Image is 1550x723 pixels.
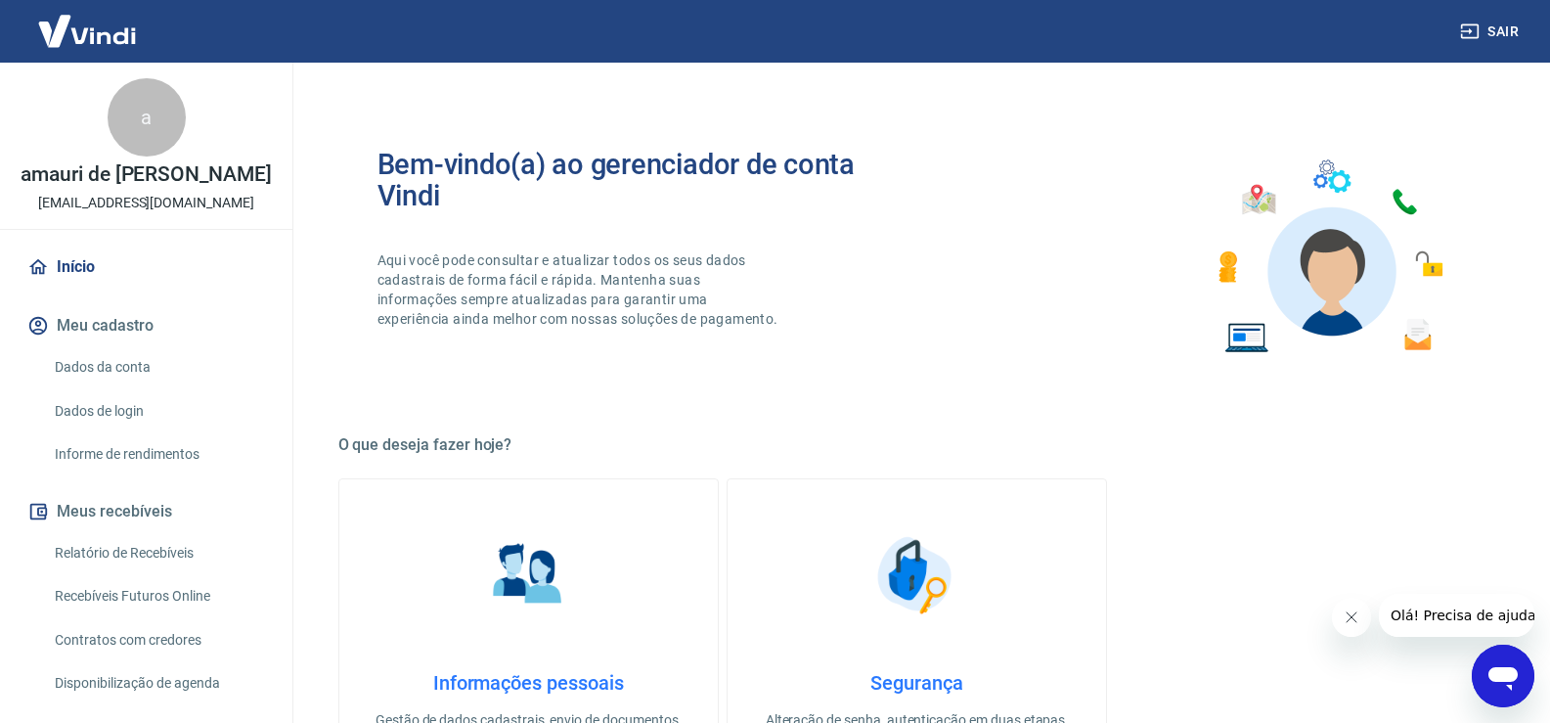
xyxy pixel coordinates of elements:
[377,149,917,211] h2: Bem-vindo(a) ao gerenciador de conta Vindi
[338,435,1496,455] h5: O que deseja fazer hoje?
[23,1,151,61] img: Vindi
[479,526,577,624] img: Informações pessoais
[23,246,269,289] a: Início
[47,533,269,573] a: Relatório de Recebíveis
[21,164,272,185] p: amauri de [PERSON_NAME]
[1379,594,1534,637] iframe: Mensagem da empresa
[47,576,269,616] a: Recebíveis Futuros Online
[759,671,1075,695] h4: Segurança
[12,14,164,29] span: Olá! Precisa de ajuda?
[108,78,186,157] div: a
[47,663,269,703] a: Disponibilização de agenda
[1472,645,1534,707] iframe: Botão para abrir a janela de mensagens
[867,526,965,624] img: Segurança
[47,347,269,387] a: Dados da conta
[47,434,269,474] a: Informe de rendimentos
[38,193,254,213] p: [EMAIL_ADDRESS][DOMAIN_NAME]
[47,391,269,431] a: Dados de login
[23,490,269,533] button: Meus recebíveis
[377,250,782,329] p: Aqui você pode consultar e atualizar todos os seus dados cadastrais de forma fácil e rápida. Mant...
[1456,14,1527,50] button: Sair
[47,620,269,660] a: Contratos com credores
[1201,149,1457,365] img: Imagem de um avatar masculino com diversos icones exemplificando as funcionalidades do gerenciado...
[1332,598,1371,637] iframe: Fechar mensagem
[23,304,269,347] button: Meu cadastro
[371,671,686,695] h4: Informações pessoais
